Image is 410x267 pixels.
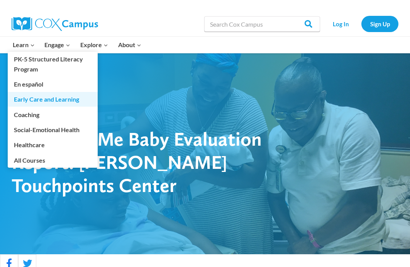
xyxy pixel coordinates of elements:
h1: Talk With Me Baby Evaluation Report: [PERSON_NAME] Touchpoints Center [12,127,282,197]
nav: Primary Navigation [8,37,146,53]
button: Child menu of Explore [75,37,113,53]
a: En español [8,77,98,92]
input: Search Cox Campus [204,16,320,32]
button: Child menu of About [113,37,146,53]
a: Social-Emotional Health [8,122,98,137]
button: Child menu of Learn [8,37,40,53]
a: Sign Up [361,16,398,32]
button: Child menu of Engage [40,37,76,53]
a: Coaching [8,107,98,122]
a: Healthcare [8,138,98,152]
img: Cox Campus [12,17,98,31]
a: PK-5 Structured Literacy Program [8,52,98,77]
a: All Courses [8,153,98,167]
nav: Secondary Navigation [324,16,398,32]
a: Early Care and Learning [8,92,98,107]
a: Log In [324,16,357,32]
